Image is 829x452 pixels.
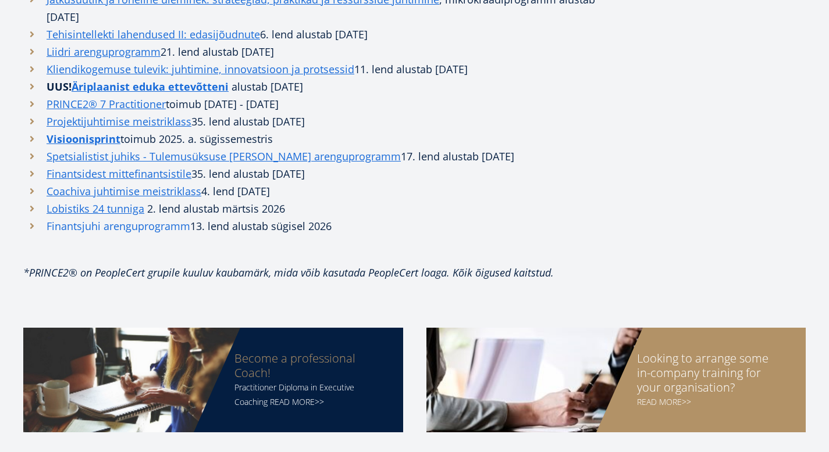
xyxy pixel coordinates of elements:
[47,165,191,182] a: Finantsidest mittefinantsistile
[47,26,260,43] a: Tehisintellekti lahendused II: edasijõudnute
[47,182,201,200] a: Coachiva juhtimise meistriklass
[47,43,161,60] a: Liidri arenguprogramm
[23,60,614,78] li: 11. lend alustab [DATE]
[47,80,232,94] strong: UUS!
[426,328,806,432] a: Looking to arrange some in-company training for your organisation? READ MORE>>
[23,26,614,43] li: 6. lend alustab [DATE]
[47,148,401,165] a: Spetsialistist juhiks - Tulemusüksuse [PERSON_NAME] arenguprogramm
[47,217,190,235] a: Finantsjuhi arenguprogramm
[637,394,782,409] div: READ MORE>>
[47,113,191,130] a: Projektijuhtimise meistriklass
[637,351,782,394] div: Looking to arrange some in-company training for your organisation?
[23,95,614,113] li: toimub [DATE] - [DATE]
[23,148,614,165] li: 17. lend alustab [DATE]
[23,165,614,182] li: 35. lend alustab [DATE]
[234,351,380,380] div: Become a professional Coach!
[23,266,554,279] em: *PRINCE2® on PeopleCert grupile kuuluv kaubamärk, mida võib kasutada PeopleCert loaga. Kõik õigus...
[23,130,614,148] li: toimub 2025. a. sügissemestris
[234,380,380,409] div: Practitioner Diploma in Executive Coaching READ MORE>>
[23,78,614,95] li: alustab [DATE]
[47,200,144,217] a: Lobistiks 24 tunniga
[72,78,229,95] a: Äriplaanist eduka ettevõtteni
[47,130,120,148] a: Visioonisprint
[23,328,403,432] a: Become a professional Coach! Practitioner Diploma in Executive Coaching READ MORE>>
[47,60,354,78] a: Kliendikogemuse tulevik: juhtimine, innovatsioon ja protsessid
[23,182,614,200] li: 4. lend [DATE]
[23,43,614,60] li: 21. lend alustab [DATE]
[23,113,614,130] li: 35. lend alustab [DATE]
[23,200,614,217] li: 2. lend alustab märtsis 2026
[47,95,166,113] a: PRINCE2® 7 Practitioner
[23,217,614,235] li: 13. lend alustab sügisel 2026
